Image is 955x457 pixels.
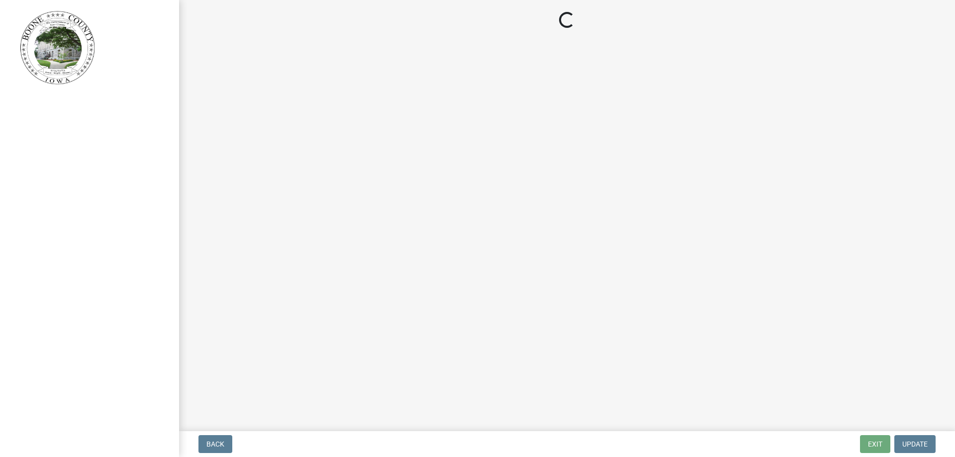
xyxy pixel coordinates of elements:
[20,10,95,85] img: Boone County, Iowa
[902,440,928,448] span: Update
[860,435,890,453] button: Exit
[198,435,232,453] button: Back
[206,440,224,448] span: Back
[894,435,936,453] button: Update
